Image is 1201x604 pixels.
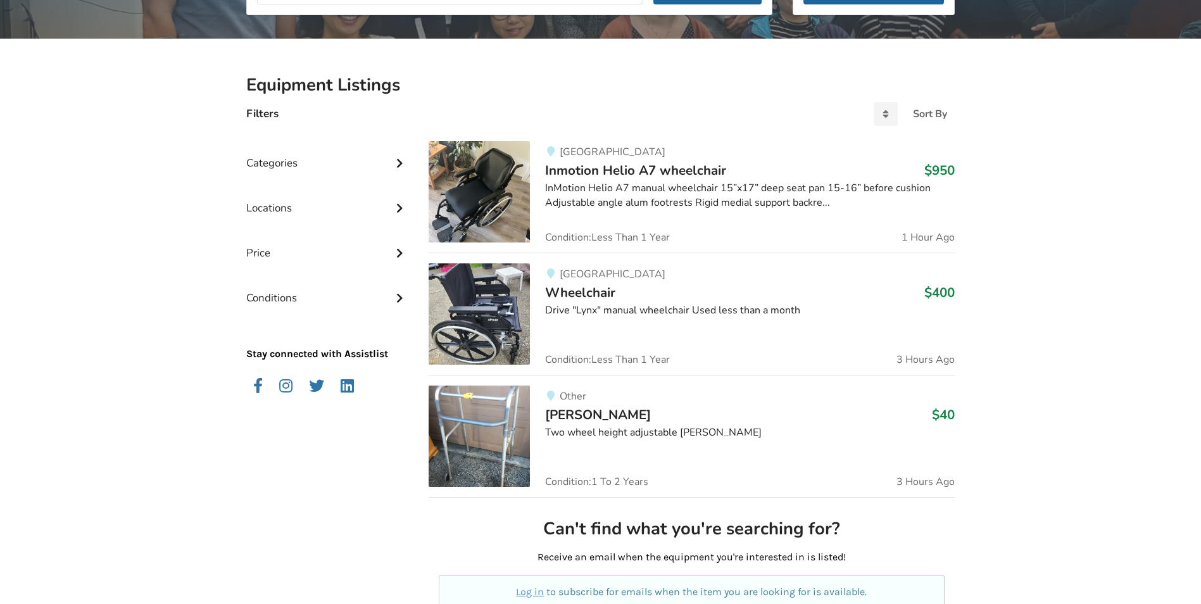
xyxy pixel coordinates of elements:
div: Categories [246,131,408,176]
span: 3 Hours Ago [896,355,955,365]
p: to subscribe for emails when the item you are looking for is available. [454,585,929,600]
span: Other [560,389,586,403]
span: Condition: Less Than 1 Year [545,355,670,365]
div: Price [246,221,408,266]
span: 1 Hour Ago [902,232,955,242]
div: InMotion Helio A7 manual wheelchair 15”x17” deep seat pan 15-16” before cushion Adjustable angle ... [545,181,955,210]
h2: Can't find what you're searching for? [439,518,945,540]
h3: $400 [924,284,955,301]
h3: $40 [932,406,955,423]
div: Locations [246,176,408,221]
a: Log in [516,586,544,598]
span: Wheelchair [545,284,615,301]
div: Conditions [246,266,408,311]
div: Drive "Lynx" manual wheelchair Used less than a month [545,303,955,318]
img: mobility-walker [429,386,530,487]
h3: $950 [924,162,955,179]
span: Inmotion Helio A7 wheelchair [545,161,726,179]
div: Two wheel height adjustable [PERSON_NAME] [545,425,955,440]
a: mobility-inmotion helio a7 wheelchair[GEOGRAPHIC_DATA]Inmotion Helio A7 wheelchair$950InMotion He... [429,141,955,253]
p: Receive an email when the equipment you're interested in is listed! [439,550,945,565]
span: Condition: Less Than 1 Year [545,232,670,242]
img: mobility-inmotion helio a7 wheelchair [429,141,530,242]
a: mobility-wheelchair [GEOGRAPHIC_DATA]Wheelchair$400Drive "Lynx" manual wheelchair Used less than ... [429,253,955,375]
span: Condition: 1 To 2 Years [545,477,648,487]
p: Stay connected with Assistlist [246,311,408,362]
span: [GEOGRAPHIC_DATA] [560,267,665,281]
h4: Filters [246,106,279,121]
span: 3 Hours Ago [896,477,955,487]
a: mobility-walkerOther[PERSON_NAME]$40Two wheel height adjustable [PERSON_NAME]Condition:1 To 2 Yea... [429,375,955,497]
span: [PERSON_NAME] [545,406,651,424]
span: [GEOGRAPHIC_DATA] [560,145,665,159]
div: Sort By [913,109,947,119]
h2: Equipment Listings [246,74,955,96]
img: mobility-wheelchair [429,263,530,365]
